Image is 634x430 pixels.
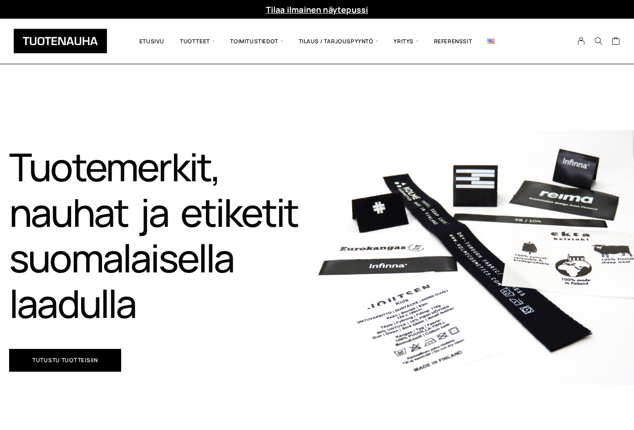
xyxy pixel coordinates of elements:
span: Tilaus / Tarjouspyyntö [291,26,386,57]
span: Yritys [386,26,426,57]
a: Referenssit [426,26,480,57]
span: Tuotteet [172,26,222,57]
span: Tutustu tuotteisiin [32,358,98,363]
a: Tutustu tuotteisiin [9,349,121,372]
a: My Account [573,37,590,45]
img: Tuotenauha Oy [14,29,107,53]
span: Toimitustiedot [222,26,291,57]
a: Etusivu [132,26,172,57]
img: English [487,39,495,44]
button: Search [590,37,607,45]
a: Cart [612,36,620,47]
h1: Tuotemerkit, nauhat ja etiketit suomalaisella laadulla​ [9,144,317,326]
img: Etusivu 1 [317,130,634,385]
a: Tilaa ilmainen näytepussi [266,4,368,15]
